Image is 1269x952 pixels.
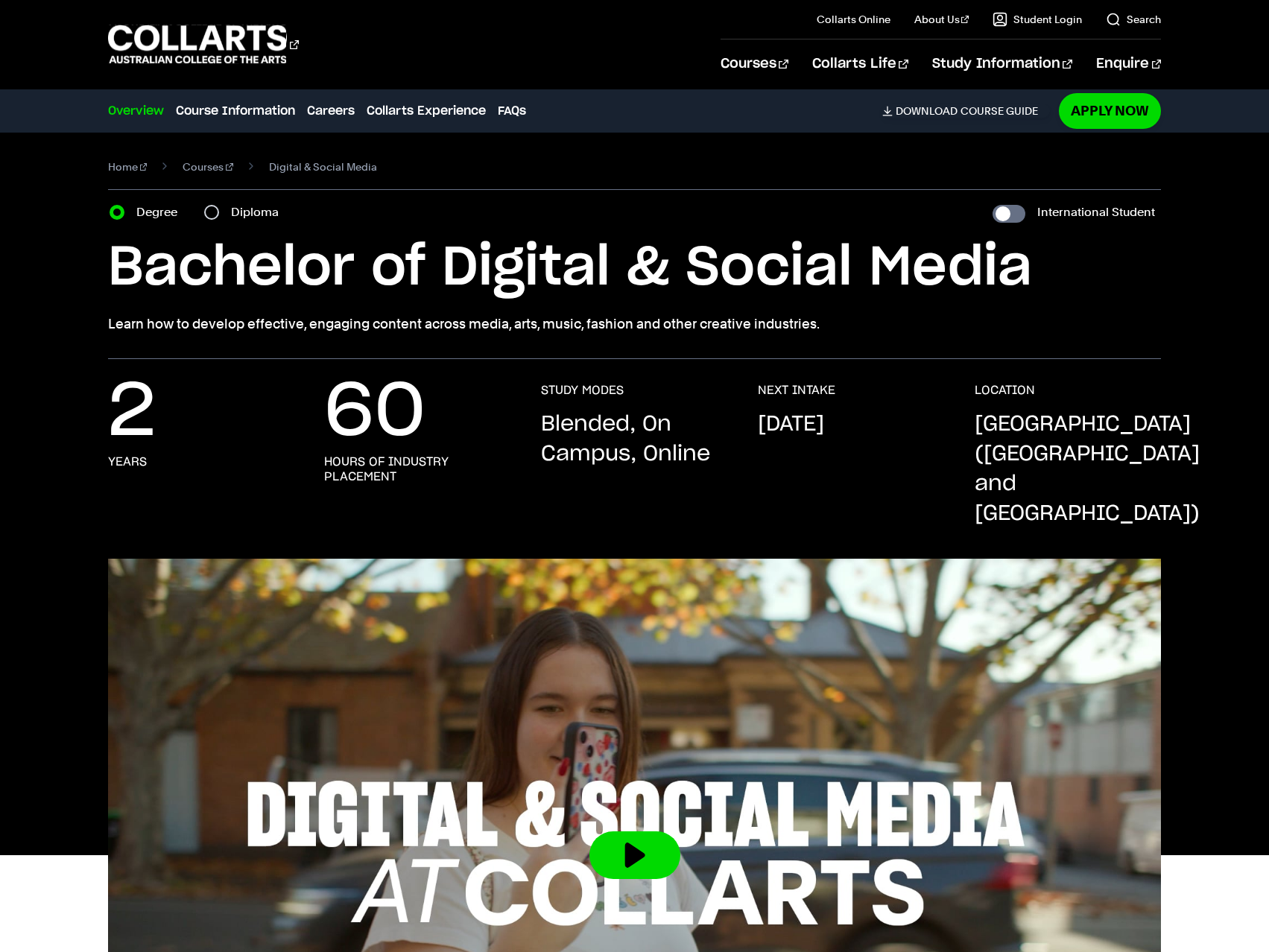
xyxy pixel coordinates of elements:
a: Courses [721,39,788,89]
h3: LOCATION [975,383,1035,398]
h3: years [108,454,147,469]
p: [DATE] [758,410,824,439]
label: Diploma [231,202,288,223]
p: Blended, On Campus, Online [541,410,728,469]
div: Go to homepage [108,23,299,66]
a: Collarts Experience [367,102,486,120]
a: Apply Now [1059,93,1161,128]
h3: hours of industry placement [324,454,511,484]
h3: STUDY MODES [541,383,624,398]
a: About Us [914,12,969,27]
a: Courses [183,156,233,177]
a: Enquire [1096,39,1161,89]
p: Learn how to develop effective, engaging content across media, arts, music, fashion and other cre... [108,314,1162,334]
a: Course Information [176,102,295,120]
p: [GEOGRAPHIC_DATA] ([GEOGRAPHIC_DATA] and [GEOGRAPHIC_DATA]) [975,410,1200,529]
a: Home [108,156,148,177]
a: DownloadCourse Guide [882,104,1050,118]
span: Digital & Social Media [269,156,377,177]
h1: Bachelor of Digital & Social Media [108,235,1162,302]
a: Study Information [932,39,1072,89]
a: Collarts Life [812,39,908,89]
a: Collarts Online [817,12,890,27]
p: 2 [108,383,156,442]
a: Careers [307,102,355,120]
a: Search [1106,12,1161,27]
a: Overview [108,102,164,120]
a: FAQs [498,102,526,120]
p: 60 [324,383,425,442]
a: Student Login [993,12,1082,27]
span: Download [896,104,958,118]
label: International Student [1037,202,1155,223]
label: Degree [136,202,186,223]
h3: NEXT INTAKE [758,383,835,398]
